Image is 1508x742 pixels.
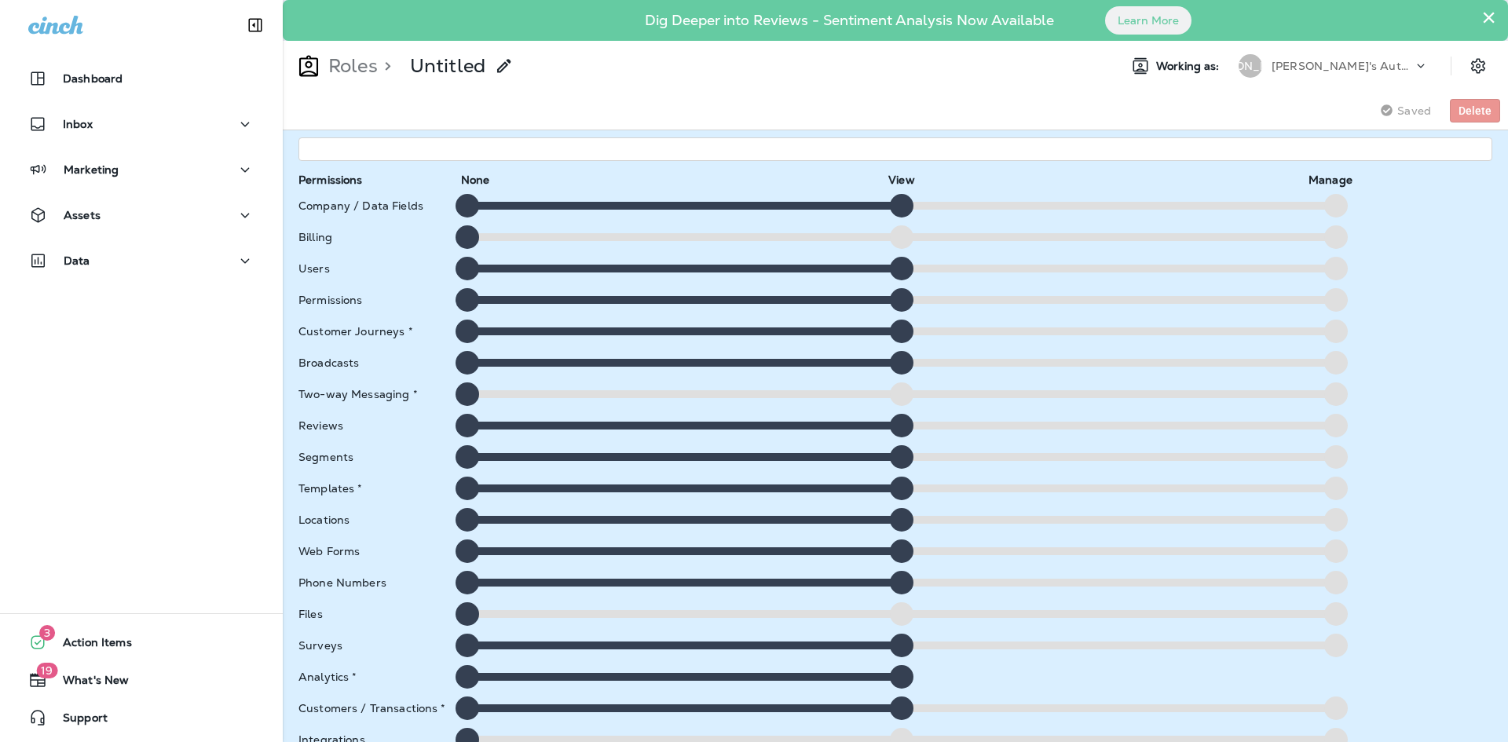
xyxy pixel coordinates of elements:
button: Marketing [16,154,267,185]
button: 3Action Items [16,627,267,658]
div: Web Forms [298,545,448,557]
div: Reviews [298,419,448,432]
span: Action Items [47,636,132,655]
span: Working as: [1156,60,1223,73]
p: Dig Deeper into Reviews - Sentiment Analysis Now Available [599,18,1100,23]
p: Data [64,254,90,267]
button: Assets [16,199,267,231]
button: Data [16,245,267,276]
div: Surveys [298,639,448,652]
span: Support [47,711,108,730]
p: Inbox [63,118,93,130]
button: Inbox [16,108,267,140]
button: Close [1481,5,1496,30]
button: Learn More [1105,6,1191,35]
p: Dashboard [63,72,123,85]
span: Saved [1397,104,1431,117]
div: Broadcasts [298,356,448,369]
div: Users [298,262,448,275]
p: Assets [64,209,101,221]
button: 19What's New [16,664,267,696]
div: Analytics * [298,671,448,683]
p: [PERSON_NAME]'s Auto & Tire [1272,60,1413,72]
p: Roles [322,54,378,78]
div: Two-way Messaging * [298,388,448,400]
span: Delete [1459,105,1492,116]
div: None [456,174,495,186]
strong: Permissions [298,173,363,187]
span: 3 [39,625,55,641]
p: Untitled [410,54,485,78]
div: Templates * [298,482,448,495]
button: Settings [1464,52,1492,80]
span: What's New [47,674,129,693]
div: View [882,174,921,186]
span: 19 [36,663,57,678]
div: Locations [298,514,448,526]
div: Phone Numbers [298,576,448,589]
div: Manage [1309,174,1348,186]
div: Customers / Transactions * [298,702,448,715]
div: Files [298,608,448,620]
button: Delete [1450,99,1500,122]
div: Company / Data Fields [298,199,448,212]
div: [PERSON_NAME] [1239,54,1262,78]
div: Segments [298,451,448,463]
button: Support [16,702,267,733]
p: Marketing [64,163,119,176]
div: Customer Journeys * [298,325,448,338]
button: Collapse Sidebar [233,9,277,41]
p: > [378,54,391,78]
div: Permissions [298,294,448,306]
button: Dashboard [16,63,267,94]
div: Billing [298,231,448,243]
